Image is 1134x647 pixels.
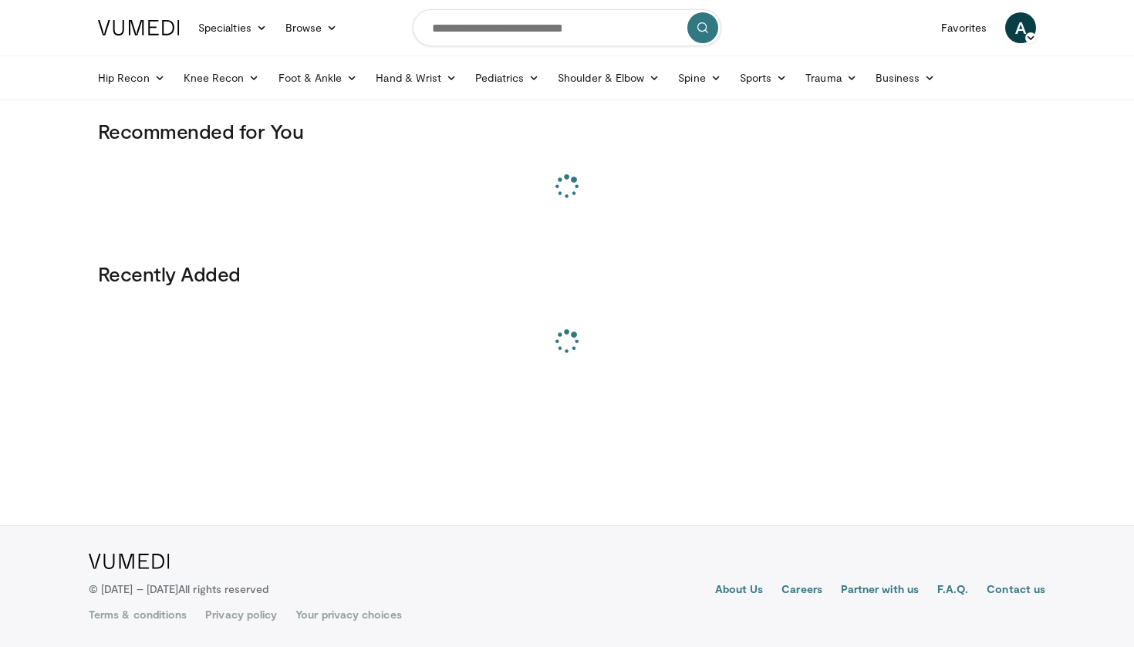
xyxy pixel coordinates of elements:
[866,62,945,93] a: Business
[269,62,367,93] a: Foot & Ankle
[205,607,277,622] a: Privacy policy
[548,62,669,93] a: Shoulder & Elbow
[89,581,269,597] p: © [DATE] – [DATE]
[178,582,268,595] span: All rights reserved
[366,62,466,93] a: Hand & Wrist
[781,581,822,600] a: Careers
[98,20,180,35] img: VuMedi Logo
[276,12,347,43] a: Browse
[189,12,276,43] a: Specialties
[98,261,1036,286] h3: Recently Added
[89,607,187,622] a: Terms & conditions
[174,62,269,93] a: Knee Recon
[841,581,919,600] a: Partner with us
[89,554,170,569] img: VuMedi Logo
[466,62,548,93] a: Pediatrics
[731,62,797,93] a: Sports
[98,119,1036,143] h3: Recommended for You
[1005,12,1036,43] a: A
[295,607,401,622] a: Your privacy choices
[937,581,968,600] a: F.A.Q.
[669,62,730,93] a: Spine
[796,62,866,93] a: Trauma
[987,581,1045,600] a: Contact us
[89,62,174,93] a: Hip Recon
[715,581,764,600] a: About Us
[413,9,721,46] input: Search topics, interventions
[932,12,996,43] a: Favorites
